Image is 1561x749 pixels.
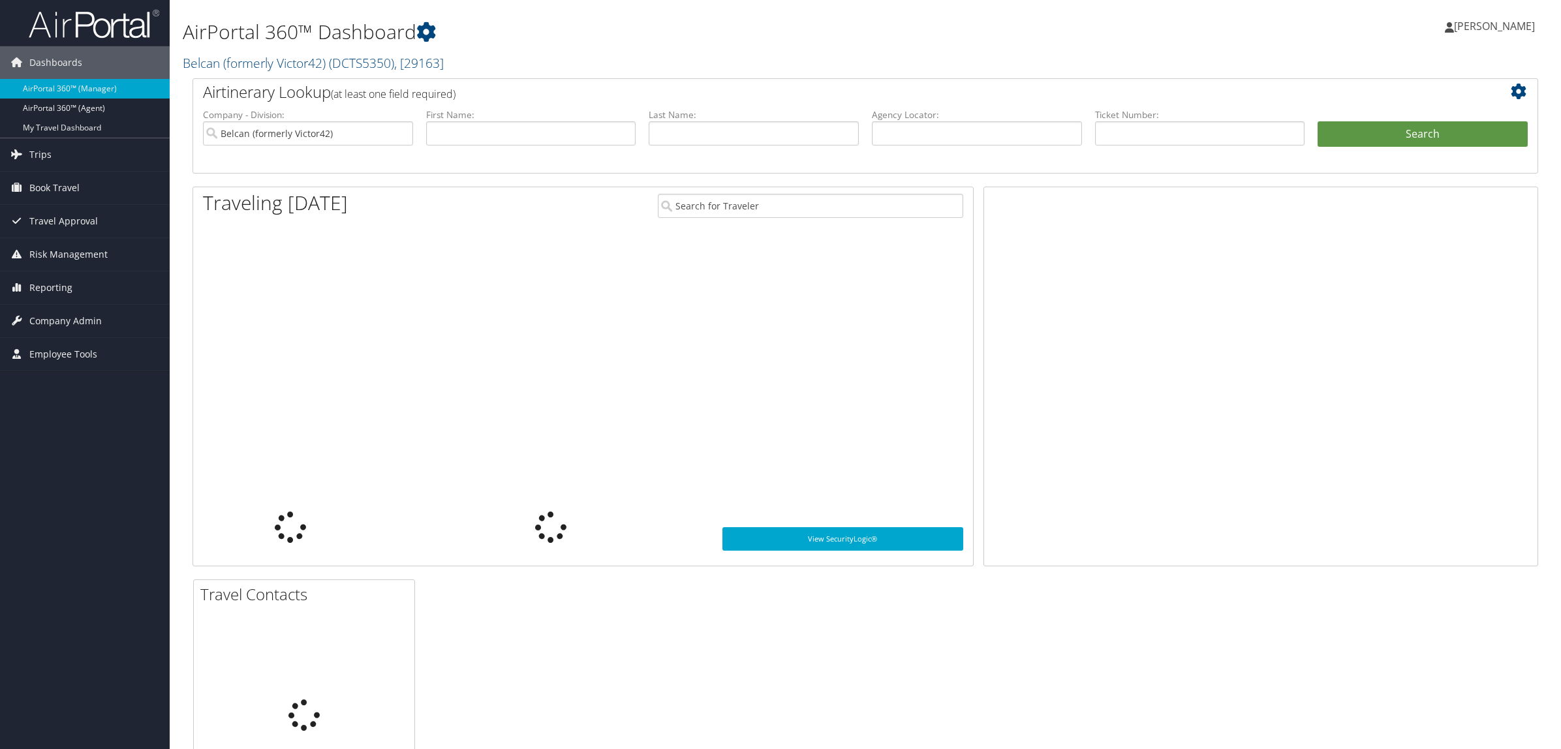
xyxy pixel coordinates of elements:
h1: AirPortal 360™ Dashboard [183,18,1093,46]
span: Dashboards [29,46,82,79]
label: Last Name: [649,108,859,121]
label: First Name: [426,108,636,121]
span: Travel Approval [29,205,98,237]
span: Book Travel [29,172,80,204]
label: Company - Division: [203,108,413,121]
button: Search [1318,121,1528,147]
span: Reporting [29,271,72,304]
input: Search for Traveler [658,194,963,218]
h2: Airtinerary Lookup [203,81,1415,103]
label: Agency Locator: [872,108,1082,121]
a: Belcan (formerly Victor42) [183,54,444,72]
a: View SecurityLogic® [722,527,963,551]
span: , [ 29163 ] [394,54,444,72]
label: Ticket Number: [1095,108,1305,121]
h2: Travel Contacts [200,583,414,605]
span: ( DCTS5350 ) [329,54,394,72]
img: airportal-logo.png [29,8,159,39]
h1: Traveling [DATE] [203,189,348,217]
span: Risk Management [29,238,108,271]
a: [PERSON_NAME] [1445,7,1548,46]
span: [PERSON_NAME] [1454,19,1535,33]
span: Trips [29,138,52,171]
span: (at least one field required) [331,87,456,101]
span: Employee Tools [29,338,97,371]
span: Company Admin [29,305,102,337]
